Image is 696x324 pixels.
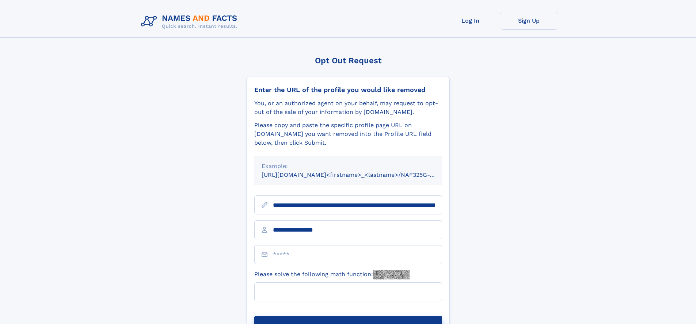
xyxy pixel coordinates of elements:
[138,12,243,31] img: Logo Names and Facts
[254,86,442,94] div: Enter the URL of the profile you would like removed
[500,12,558,30] a: Sign Up
[247,56,450,65] div: Opt Out Request
[254,270,410,279] label: Please solve the following math function:
[262,162,435,171] div: Example:
[441,12,500,30] a: Log In
[262,171,456,178] small: [URL][DOMAIN_NAME]<firstname>_<lastname>/NAF325G-xxxxxxxx
[254,99,442,117] div: You, or an authorized agent on your behalf, may request to opt-out of the sale of your informatio...
[254,121,442,147] div: Please copy and paste the specific profile page URL on [DOMAIN_NAME] you want removed into the Pr...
